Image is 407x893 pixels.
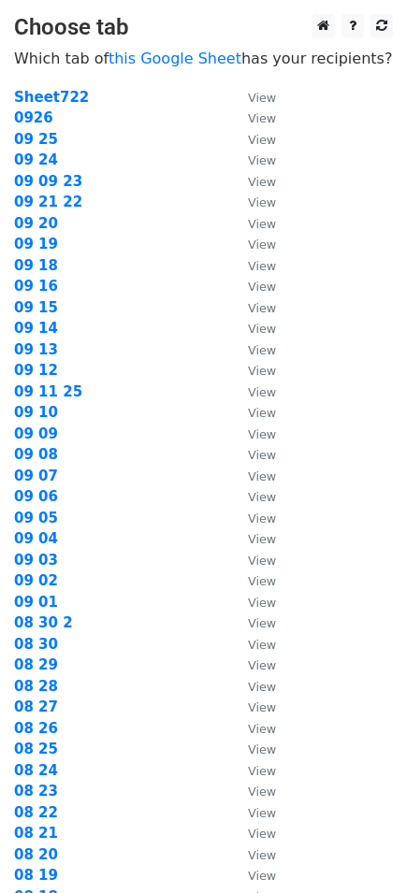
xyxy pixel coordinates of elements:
small: View [248,638,276,652]
small: View [248,616,276,630]
a: View [229,278,276,295]
a: View [229,488,276,505]
a: View [229,151,276,168]
small: View [248,869,276,883]
a: View [229,362,276,379]
a: View [229,867,276,884]
p: Which tab of has your recipients? [14,49,393,68]
a: View [229,804,276,821]
a: Sheet722 [14,89,89,106]
small: View [248,511,276,526]
a: 09 11 25 [14,383,82,400]
small: View [248,532,276,546]
a: 09 02 [14,572,58,589]
a: 09 08 [14,446,58,463]
small: View [248,596,276,610]
a: 09 24 [14,151,58,168]
small: View [248,133,276,147]
small: View [248,574,276,588]
a: View [229,299,276,316]
a: 09 09 [14,425,58,442]
strong: 09 01 [14,594,58,611]
small: View [248,301,276,315]
a: 09 04 [14,530,58,547]
small: View [248,111,276,125]
strong: 09 12 [14,362,58,379]
a: 09 05 [14,510,58,526]
a: View [229,173,276,190]
a: 09 07 [14,468,58,484]
a: View [229,572,276,589]
a: View [229,89,276,106]
strong: 09 18 [14,257,58,274]
a: 08 30 [14,636,58,653]
small: View [248,322,276,336]
a: 08 30 2 [14,614,73,631]
small: View [248,427,276,441]
a: View [229,194,276,210]
a: View [229,404,276,421]
strong: 09 13 [14,341,58,358]
strong: 08 25 [14,741,58,757]
small: View [248,742,276,756]
a: 08 19 [14,867,58,884]
strong: 08 21 [14,825,58,842]
a: 09 16 [14,278,58,295]
small: View [248,448,276,462]
a: 09 15 [14,299,58,316]
strong: 09 21 22 [14,194,82,210]
a: View [229,257,276,274]
small: View [248,827,276,841]
a: View [229,446,276,463]
small: View [248,153,276,167]
a: View [229,762,276,779]
a: View [229,530,276,547]
a: 09 20 [14,215,58,232]
small: View [248,722,276,736]
small: View [248,217,276,231]
strong: 0926 [14,109,53,126]
a: 09 10 [14,404,58,421]
small: View [248,806,276,820]
a: View [229,699,276,715]
a: 09 03 [14,552,58,569]
a: View [229,131,276,148]
small: View [248,764,276,778]
small: View [248,469,276,483]
a: 09 09 23 [14,173,82,190]
a: View [229,594,276,611]
small: View [248,700,276,714]
small: View [248,785,276,799]
a: 08 29 [14,656,58,673]
a: View [229,614,276,631]
a: 08 27 [14,699,58,715]
a: View [229,425,276,442]
a: View [229,383,276,400]
small: View [248,680,276,694]
strong: 08 26 [14,720,58,737]
a: View [229,468,276,484]
small: View [248,364,276,378]
a: 08 20 [14,846,58,863]
a: 08 23 [14,783,58,799]
a: View [229,636,276,653]
a: 08 22 [14,804,58,821]
small: View [248,280,276,294]
a: View [229,783,276,799]
a: View [229,320,276,337]
a: 09 19 [14,236,58,252]
small: View [248,658,276,672]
